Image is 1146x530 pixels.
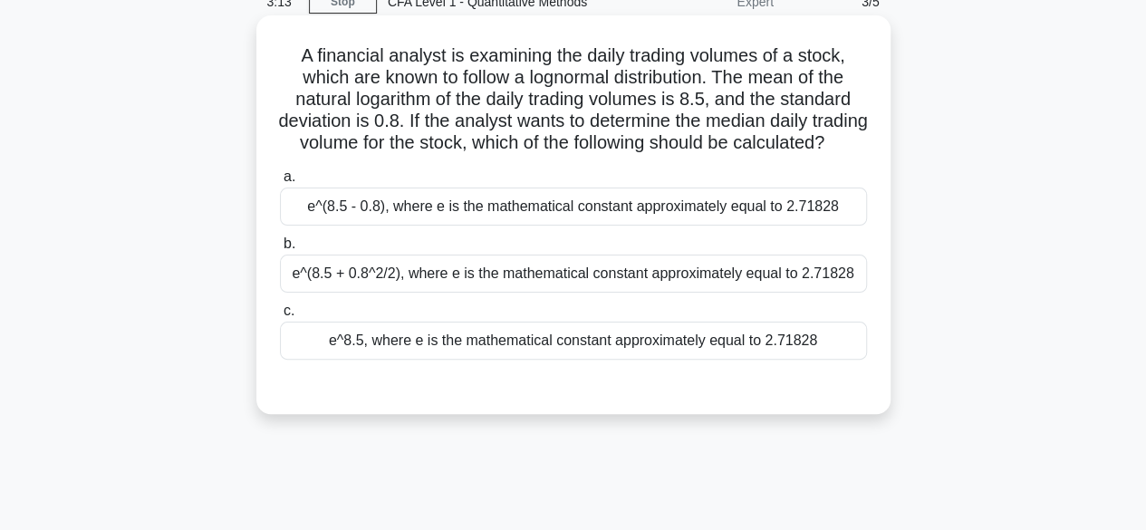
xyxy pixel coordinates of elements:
span: b. [284,236,295,251]
div: e^(8.5 + 0.8^2/2), where e is the mathematical constant approximately equal to 2.71828 [280,255,867,293]
h5: A financial analyst is examining the daily trading volumes of a stock, which are known to follow ... [278,44,869,155]
div: e^(8.5 - 0.8), where e is the mathematical constant approximately equal to 2.71828 [280,188,867,226]
span: c. [284,303,294,318]
div: e^8.5, where e is the mathematical constant approximately equal to 2.71828 [280,322,867,360]
span: a. [284,169,295,184]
